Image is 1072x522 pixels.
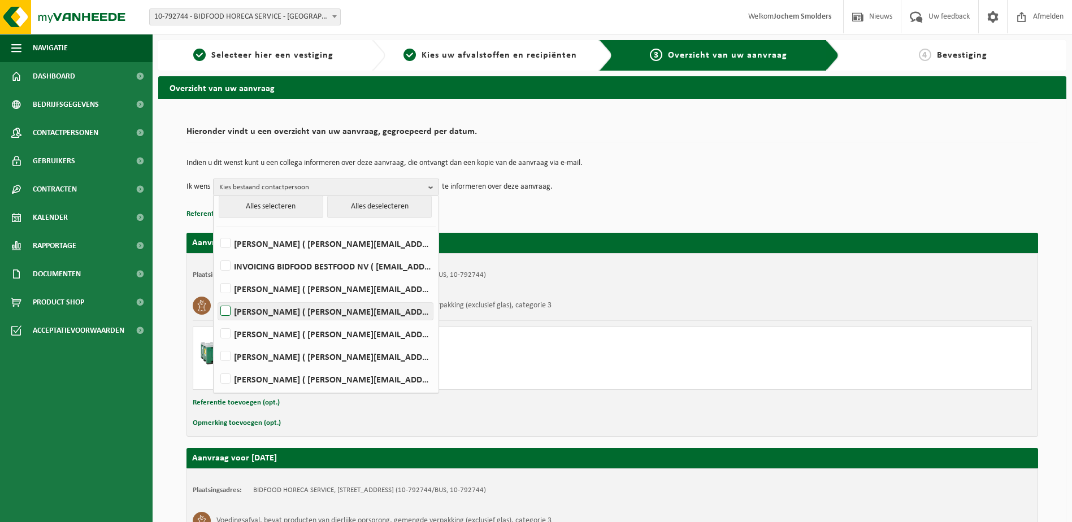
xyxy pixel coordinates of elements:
span: Contracten [33,175,77,203]
label: [PERSON_NAME] ( [PERSON_NAME][EMAIL_ADDRESS][DOMAIN_NAME] ) [218,235,433,252]
span: Navigatie [33,34,68,62]
span: Bedrijfsgegevens [33,90,99,119]
strong: Aanvraag voor [DATE] [192,238,277,247]
strong: Aanvraag voor [DATE] [192,454,277,463]
span: Bevestiging [937,51,987,60]
button: Referentie toevoegen (opt.) [186,207,274,221]
span: 10-792744 - BIDFOOD HORECA SERVICE - BERINGEN [150,9,340,25]
p: Ik wens [186,179,210,195]
span: Product Shop [33,288,84,316]
span: Contactpersonen [33,119,98,147]
button: Alles selecteren [219,195,323,218]
span: Rapportage [33,232,76,260]
label: [PERSON_NAME] ( [PERSON_NAME][EMAIL_ADDRESS][DOMAIN_NAME] ) [218,348,433,365]
td: BIDFOOD HORECA SERVICE, [STREET_ADDRESS] (10-792744/BUS, 10-792744) [253,486,486,495]
strong: Plaatsingsadres: [193,486,242,494]
div: Ophalen en plaatsen lege [244,351,658,360]
span: Dashboard [33,62,75,90]
span: Selecteer hier een vestiging [211,51,333,60]
strong: Jochem Smolders [774,12,832,21]
strong: Plaatsingsadres: [193,271,242,279]
span: Gebruikers [33,147,75,175]
span: 4 [919,49,931,61]
h2: Overzicht van uw aanvraag [158,76,1066,98]
img: PB-LB-0680-HPE-GN-01.png [199,333,233,367]
span: Kies uw afvalstoffen en recipiënten [422,51,577,60]
span: 1 [193,49,206,61]
span: Documenten [33,260,81,288]
p: Indien u dit wenst kunt u een collega informeren over deze aanvraag, die ontvangt dan een kopie v... [186,159,1038,167]
label: [PERSON_NAME] ( [PERSON_NAME][EMAIL_ADDRESS][DOMAIN_NAME] ) [218,280,433,297]
span: Acceptatievoorwaarden [33,316,124,345]
button: Opmerking toevoegen (opt.) [193,416,281,430]
label: INVOICING BIDFOOD BESTFOOD NV ( [EMAIL_ADDRESS][DOMAIN_NAME] ) [218,258,433,275]
label: [PERSON_NAME] ( [PERSON_NAME][EMAIL_ADDRESS][DOMAIN_NAME] ) [218,303,433,320]
span: Kies bestaand contactpersoon [219,179,424,196]
button: Kies bestaand contactpersoon [213,179,439,195]
span: 2 [403,49,416,61]
span: Kalender [33,203,68,232]
label: [PERSON_NAME] ( [PERSON_NAME][EMAIL_ADDRESS][DOMAIN_NAME] ) [218,371,433,388]
div: Aantal leveren: 5 [244,375,658,384]
p: te informeren over deze aanvraag. [442,179,553,195]
label: [PERSON_NAME] ( [PERSON_NAME][EMAIL_ADDRESS][DOMAIN_NAME] ) [218,325,433,342]
span: 10-792744 - BIDFOOD HORECA SERVICE - BERINGEN [149,8,341,25]
a: 1Selecteer hier een vestiging [164,49,363,62]
h2: Hieronder vindt u een overzicht van uw aanvraag, gegroepeerd per datum. [186,127,1038,142]
div: Aantal ophalen : 5 [244,366,658,375]
span: Overzicht van uw aanvraag [668,51,787,60]
button: Referentie toevoegen (opt.) [193,395,280,410]
span: 3 [650,49,662,61]
a: 2Kies uw afvalstoffen en recipiënten [391,49,590,62]
button: Alles deselecteren [327,195,432,218]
